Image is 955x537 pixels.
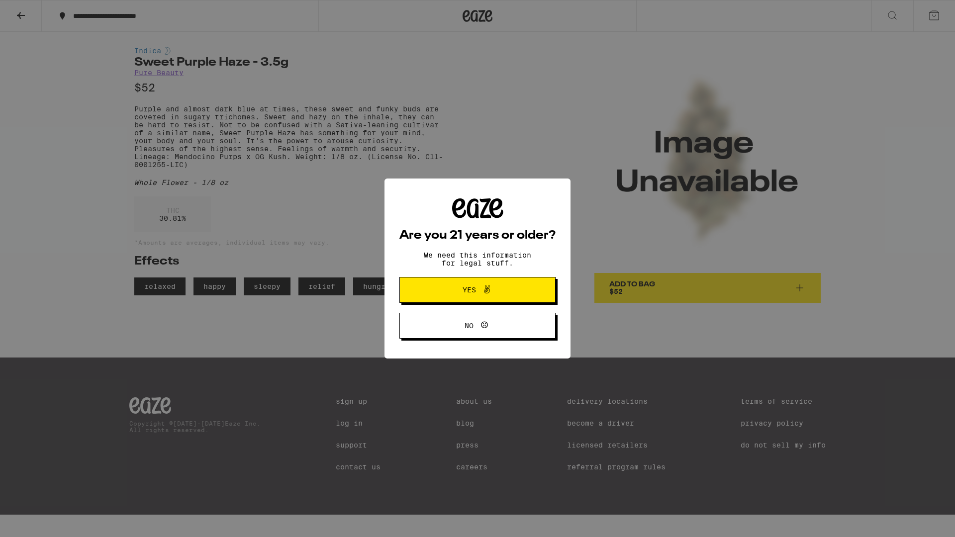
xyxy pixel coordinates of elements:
[399,277,556,303] button: Yes
[399,230,556,242] h2: Are you 21 years or older?
[463,286,476,293] span: Yes
[465,322,474,329] span: No
[415,251,540,267] p: We need this information for legal stuff.
[399,313,556,339] button: No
